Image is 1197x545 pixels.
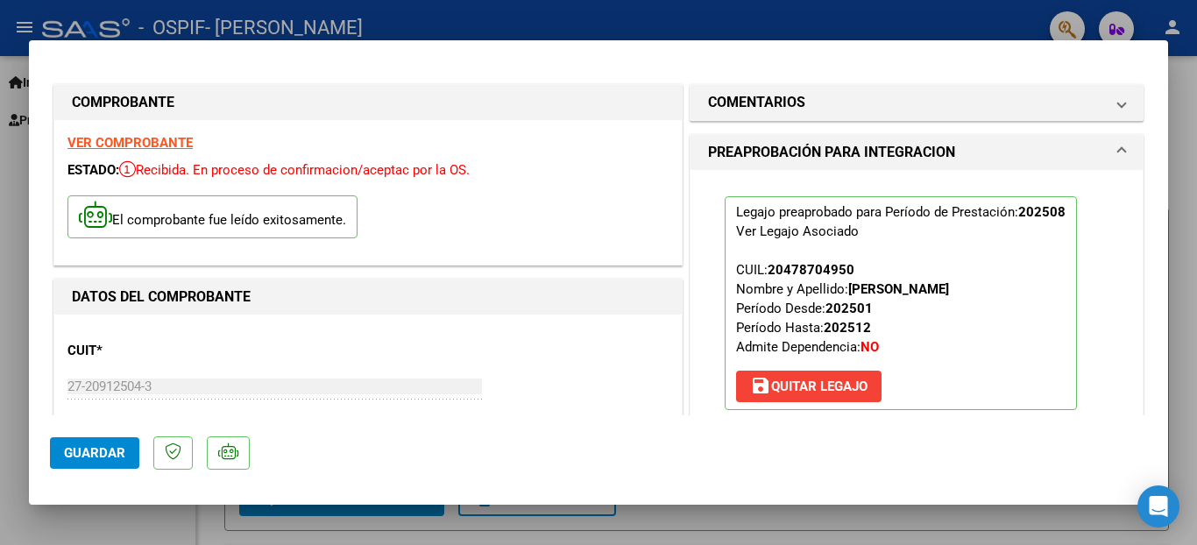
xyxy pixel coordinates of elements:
a: VER COMPROBANTE [67,135,193,151]
mat-expansion-panel-header: PREAPROBACIÓN PARA INTEGRACION [691,135,1143,170]
h1: PREAPROBACIÓN PARA INTEGRACION [708,142,955,163]
div: Open Intercom Messenger [1137,485,1179,527]
p: El comprobante fue leído exitosamente. [67,195,358,238]
button: Guardar [50,437,139,469]
strong: COMPROBANTE [72,94,174,110]
div: PREAPROBACIÓN PARA INTEGRACION [691,170,1143,450]
div: Ver Legajo Asociado [736,222,859,241]
p: Legajo preaprobado para Período de Prestación: [725,196,1077,410]
span: ESTADO: [67,162,119,178]
span: Quitar Legajo [750,379,868,394]
span: Recibida. En proceso de confirmacion/aceptac por la OS. [119,162,470,178]
mat-expansion-panel-header: COMENTARIOS [691,85,1143,120]
p: CUIT [67,341,248,361]
button: Quitar Legajo [736,371,882,402]
strong: DATOS DEL COMPROBANTE [72,288,251,305]
strong: NO [861,339,879,355]
strong: [PERSON_NAME] [848,281,949,297]
mat-icon: save [750,375,771,396]
div: 20478704950 [768,260,854,280]
span: Guardar [64,445,125,461]
strong: 202508 [1018,204,1066,220]
span: CUIL: Nombre y Apellido: Período Desde: Período Hasta: Admite Dependencia: [736,262,949,355]
h1: COMENTARIOS [708,92,805,113]
strong: 202512 [824,320,871,336]
strong: 202501 [825,301,873,316]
